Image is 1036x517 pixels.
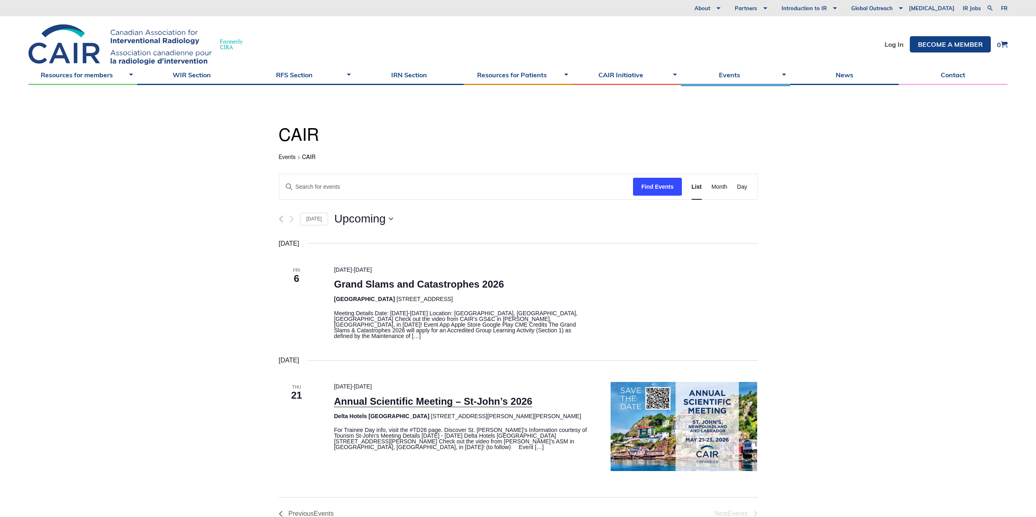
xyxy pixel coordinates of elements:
[712,182,727,192] span: Month
[334,266,352,273] span: [DATE]
[572,65,681,85] a: CAIR Initiative
[354,383,372,390] span: [DATE]
[334,279,504,290] a: Grand Slams and Catastrophes 2026
[279,388,315,402] span: 21
[633,178,681,196] button: Find Events
[300,213,329,225] a: Click to select today's date
[692,182,702,192] span: List
[396,296,453,302] span: [STREET_ADDRESS]
[279,174,633,200] input: Enter Keyword. Search for events by Keyword.
[355,65,464,85] a: IRN Section
[289,510,334,517] span: Previous
[712,174,727,200] a: Month
[289,215,294,223] button: Next Events
[334,213,393,225] button: Click to toggle datepicker
[334,383,372,390] time: -
[334,213,385,225] span: Upcoming
[431,413,581,419] span: [STREET_ADDRESS][PERSON_NAME][PERSON_NAME]
[314,510,334,517] span: Events
[899,65,1008,85] a: Contact
[28,65,137,85] a: Resources for members
[279,272,315,286] span: 6
[279,215,283,223] a: Previous Events
[681,65,790,85] a: Events
[302,155,315,160] span: CAIR
[334,427,591,450] p: For Trainee Day info, visit the #TD26 page. Discover St. [PERSON_NAME]'s Information courtesy of ...
[246,65,355,85] a: RFS Section
[334,413,429,419] span: Delta Hotels [GEOGRAPHIC_DATA]
[334,396,532,407] a: Annual Scientific Meeting – St-John’s 2026
[279,238,299,249] time: [DATE]
[885,41,904,48] a: Log In
[279,510,334,517] a: Previous Events
[28,24,251,65] a: FormerlyCIRA
[334,310,591,339] p: Meeting Details Date: [DATE]-[DATE] Location: [GEOGRAPHIC_DATA], [GEOGRAPHIC_DATA], [GEOGRAPHIC_D...
[737,182,747,192] span: Day
[28,24,212,65] img: CIRA
[1001,6,1008,11] a: fr
[279,355,299,366] time: [DATE]
[279,267,315,274] span: Fri
[737,174,747,200] a: Day
[334,383,352,390] span: [DATE]
[790,65,899,85] a: News
[279,124,758,148] h1: CAIR
[910,36,991,52] a: Become a member
[611,382,757,471] img: Capture d’écran 2025-06-06 150827
[354,266,372,273] span: [DATE]
[464,65,572,85] a: Resources for Patients
[997,41,1008,48] a: 0
[334,296,395,302] span: [GEOGRAPHIC_DATA]
[220,39,243,50] span: Formerly CIRA
[334,266,372,273] time: -
[279,384,315,390] span: Thu
[137,65,246,85] a: WIR Section
[279,155,296,161] a: Events
[692,174,702,200] a: List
